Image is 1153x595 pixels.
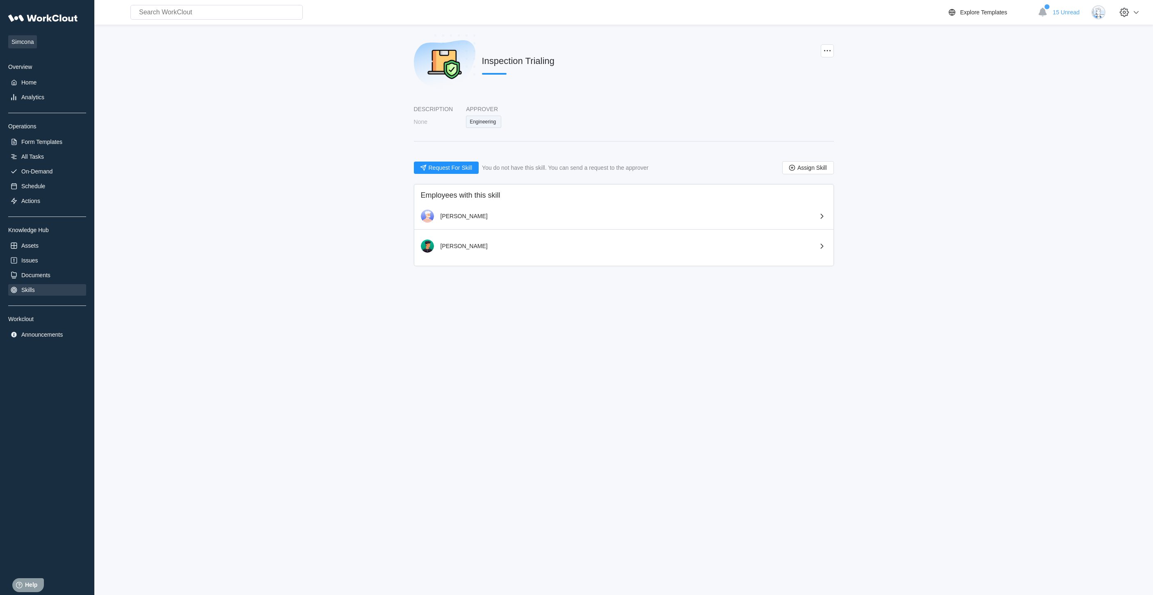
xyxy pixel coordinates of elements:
[8,91,86,103] a: Analytics
[21,242,39,249] div: Assets
[21,79,37,86] div: Home
[421,210,434,223] img: user-3.png
[466,106,501,112] div: Approver
[8,269,86,281] a: Documents
[21,257,38,264] div: Issues
[441,213,488,219] div: [PERSON_NAME]
[21,198,40,204] div: Actions
[797,165,827,171] span: Assign Skill
[960,9,1007,16] div: Explore Templates
[8,77,86,88] a: Home
[414,203,833,229] a: [PERSON_NAME]
[414,119,427,125] div: None
[130,5,303,20] input: Search WorkClout
[8,123,86,130] div: Operations
[470,119,496,125] span: Engineering
[21,139,62,145] div: Form Templates
[8,329,86,340] a: Announcements
[8,151,86,162] a: All Tasks
[421,191,500,200] div: Employees with this skill
[482,56,555,66] div: Inspection Trialing
[414,233,833,259] a: [PERSON_NAME]
[21,183,45,189] div: Schedule
[21,168,53,175] div: On-Demand
[8,180,86,192] a: Schedule
[414,106,453,112] div: Description
[8,35,37,48] span: Simcona
[8,284,86,296] a: Skills
[414,162,479,174] button: Request For Skill
[21,272,50,278] div: Documents
[8,136,86,148] a: Form Templates
[482,164,648,171] div: You do not have this skill. You can send a request to the approver
[1053,9,1080,16] span: 15 Unread
[421,239,434,253] img: user.png
[947,7,1034,17] a: Explore Templates
[8,64,86,70] div: Overview
[8,316,86,322] div: Workclout
[21,331,63,338] div: Announcements
[8,166,86,177] a: On-Demand
[8,255,86,266] a: Issues
[441,243,488,249] div: [PERSON_NAME]
[8,240,86,251] a: Assets
[8,195,86,207] a: Actions
[8,227,86,233] div: Knowledge Hub
[424,45,465,86] img: quality-check.png
[429,165,473,171] span: Request For Skill
[21,287,35,293] div: Skills
[21,153,44,160] div: All Tasks
[1091,5,1105,19] img: clout-05.png
[782,161,834,174] button: Assign Skill
[21,94,44,100] div: Analytics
